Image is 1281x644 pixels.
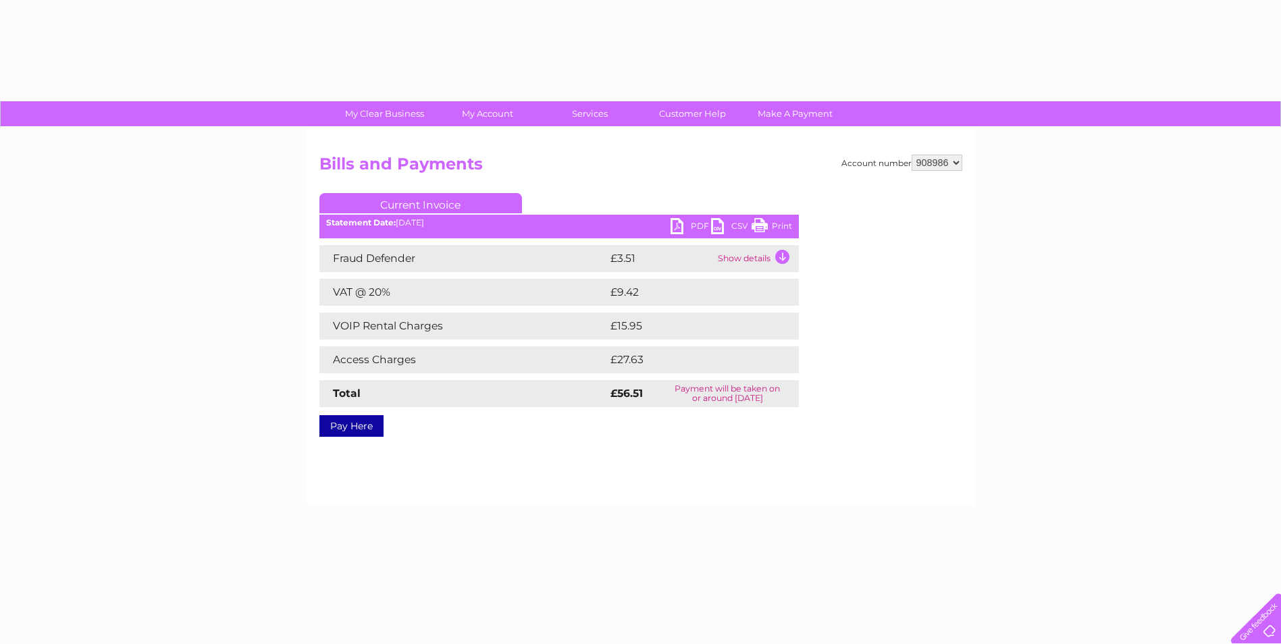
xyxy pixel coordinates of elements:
[714,245,799,272] td: Show details
[326,217,396,227] b: Statement Date:
[319,218,799,227] div: [DATE]
[319,346,607,373] td: Access Charges
[711,218,752,238] a: CSV
[607,245,714,272] td: £3.51
[637,101,748,126] a: Customer Help
[739,101,851,126] a: Make A Payment
[319,155,962,180] h2: Bills and Payments
[319,245,607,272] td: Fraud Defender
[671,218,711,238] a: PDF
[610,387,643,400] strong: £56.51
[329,101,440,126] a: My Clear Business
[319,193,522,213] a: Current Invoice
[319,415,384,437] a: Pay Here
[656,380,798,407] td: Payment will be taken on or around [DATE]
[333,387,361,400] strong: Total
[319,279,607,306] td: VAT @ 20%
[432,101,543,126] a: My Account
[534,101,646,126] a: Services
[319,313,607,340] td: VOIP Rental Charges
[607,313,770,340] td: £15.95
[607,346,771,373] td: £27.63
[607,279,768,306] td: £9.42
[841,155,962,171] div: Account number
[752,218,792,238] a: Print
